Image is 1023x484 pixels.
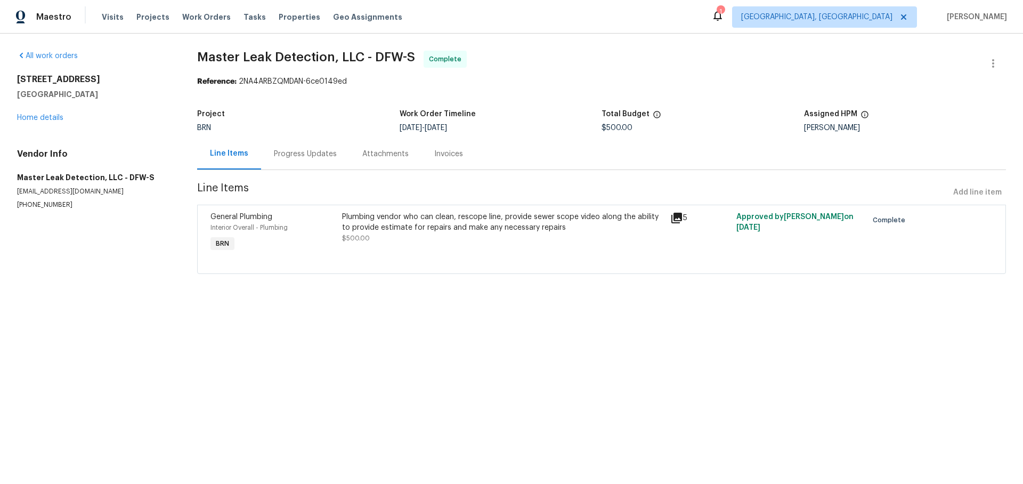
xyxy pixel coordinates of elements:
[17,200,172,209] p: [PHONE_NUMBER]
[17,114,63,122] a: Home details
[400,110,476,118] h5: Work Order Timeline
[333,12,402,22] span: Geo Assignments
[197,110,225,118] h5: Project
[670,212,729,224] div: 5
[342,212,664,233] div: Plumbing vendor who can clean, rescope line, provide sewer scope video along the ability to provi...
[342,235,370,241] span: $500.00
[17,187,172,196] p: [EMAIL_ADDRESS][DOMAIN_NAME]
[736,213,854,231] span: Approved by [PERSON_NAME] on
[197,76,1006,87] div: 2NA4ARBZQMDAN-6ce0149ed
[434,149,463,159] div: Invoices
[17,89,172,100] h5: [GEOGRAPHIC_DATA]
[197,78,237,85] b: Reference:
[943,12,1007,22] span: [PERSON_NAME]
[17,149,172,159] h4: Vendor Info
[804,124,1006,132] div: [PERSON_NAME]
[717,6,724,17] div: 1
[210,148,248,159] div: Line Items
[400,124,447,132] span: -
[400,124,422,132] span: [DATE]
[736,224,760,231] span: [DATE]
[17,172,172,183] h5: Master Leak Detection, LLC - DFW-S
[860,110,869,124] span: The hpm assigned to this work order.
[212,238,233,249] span: BRN
[602,124,632,132] span: $500.00
[17,52,78,60] a: All work orders
[429,54,466,64] span: Complete
[136,12,169,22] span: Projects
[602,110,649,118] h5: Total Budget
[17,74,172,85] h2: [STREET_ADDRESS]
[873,215,910,225] span: Complete
[804,110,857,118] h5: Assigned HPM
[197,124,211,132] span: BRN
[741,12,892,22] span: [GEOGRAPHIC_DATA], [GEOGRAPHIC_DATA]
[197,51,415,63] span: Master Leak Detection, LLC - DFW-S
[210,213,272,221] span: General Plumbing
[362,149,409,159] div: Attachments
[102,12,124,22] span: Visits
[425,124,447,132] span: [DATE]
[243,13,266,21] span: Tasks
[274,149,337,159] div: Progress Updates
[197,183,949,203] span: Line Items
[279,12,320,22] span: Properties
[182,12,231,22] span: Work Orders
[36,12,71,22] span: Maestro
[653,110,661,124] span: The total cost of line items that have been proposed by Opendoor. This sum includes line items th...
[210,224,288,231] span: Interior Overall - Plumbing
